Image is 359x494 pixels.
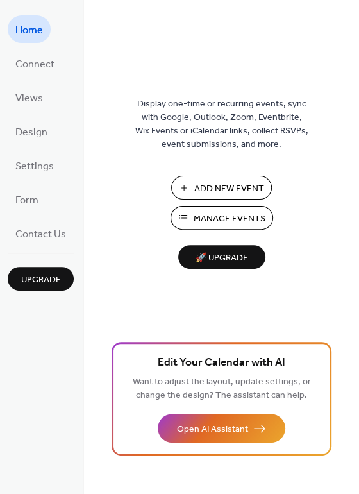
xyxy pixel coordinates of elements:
[15,55,54,74] span: Connect
[194,212,265,226] span: Manage Events
[15,21,43,40] span: Home
[177,423,248,436] span: Open AI Assistant
[8,83,51,111] a: Views
[15,123,47,142] span: Design
[186,250,258,267] span: 🚀 Upgrade
[133,373,311,404] span: Want to adjust the layout, update settings, or change the design? The assistant can help.
[8,219,74,247] a: Contact Us
[171,176,272,200] button: Add New Event
[8,49,62,77] a: Connect
[194,182,264,196] span: Add New Event
[21,273,61,287] span: Upgrade
[135,98,308,151] span: Display one-time or recurring events, sync with Google, Outlook, Zoom, Eventbrite, Wix Events or ...
[158,354,285,372] span: Edit Your Calendar with AI
[8,15,51,43] a: Home
[158,414,285,443] button: Open AI Assistant
[178,245,265,269] button: 🚀 Upgrade
[8,267,74,291] button: Upgrade
[15,157,54,176] span: Settings
[15,225,66,244] span: Contact Us
[15,89,43,108] span: Views
[171,206,273,230] button: Manage Events
[8,185,46,213] a: Form
[8,117,55,145] a: Design
[8,151,62,179] a: Settings
[15,191,38,210] span: Form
